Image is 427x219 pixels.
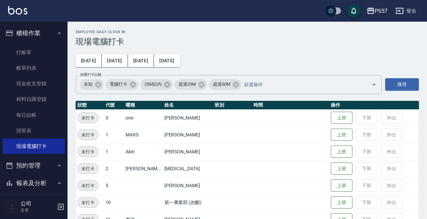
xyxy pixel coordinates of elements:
h5: 公司 [21,200,55,207]
span: 25M以內 [140,81,166,88]
th: 姓名 [163,101,213,110]
td: [PERSON_NAME] [163,177,213,194]
div: 電腦打卡 [106,79,138,90]
button: 上班 [331,162,352,175]
button: 登出 [393,5,419,17]
a: 排班表 [3,123,65,138]
th: 操作 [329,101,419,110]
a: 打帳單 [3,45,65,60]
span: 未打卡 [78,165,98,172]
td: 10 [104,194,124,211]
th: 狀態 [76,101,104,110]
td: one [124,109,163,126]
td: [PERSON_NAME] [124,160,163,177]
span: 未打卡 [78,182,98,189]
label: 篩選打卡記錄 [80,72,102,77]
button: 預約管理 [3,157,65,174]
td: [MEDICAL_DATA] [163,160,213,177]
td: 2 [104,160,124,177]
span: 未打卡 [78,148,98,155]
img: Person [5,200,19,214]
span: 超過25M [175,81,200,88]
div: 超過50M [209,79,241,90]
h3: 現場電腦打卡 [76,37,419,46]
button: 上班 [331,196,352,209]
td: 0 [104,109,124,126]
a: 現場電腦打卡 [3,138,65,154]
th: 時間 [252,101,329,110]
span: 未知 [80,81,97,88]
th: 暱稱 [124,101,163,110]
span: 未打卡 [78,131,98,138]
button: 上班 [331,146,352,158]
button: 搜尋 [385,78,419,91]
td: 1 [104,126,124,143]
button: 上班 [331,129,352,141]
span: 未打卡 [78,199,98,206]
td: [PERSON_NAME] [163,109,213,126]
h2: Employee Daily Clock In [76,30,419,34]
th: 班別 [213,101,252,110]
td: [PERSON_NAME] [163,126,213,143]
button: [DATE] [154,54,180,67]
td: 第一事業部 (勿刪) [163,194,213,211]
div: 25M以內 [140,79,173,90]
div: 超過25M [175,79,207,90]
td: 1 [104,143,124,160]
div: PS57 [375,7,388,15]
a: 每日結帳 [3,107,65,123]
a: 材料自購登錄 [3,91,65,107]
button: PS57 [364,4,390,18]
button: 上班 [331,112,352,124]
button: [DATE] [128,54,154,67]
td: 5 [104,177,124,194]
th: 代號 [104,101,124,110]
button: 櫃檯作業 [3,24,65,42]
a: 現金收支登錄 [3,76,65,91]
td: [PERSON_NAME] [163,143,213,160]
button: save [347,4,361,18]
span: 電腦打卡 [106,81,131,88]
button: [DATE] [102,54,128,67]
button: [DATE] [76,54,102,67]
span: 超過50M [209,81,234,88]
input: 篩選條件 [242,79,360,90]
button: Open [369,79,379,90]
img: Logo [8,6,27,15]
td: MARS [124,126,163,143]
td: Akin [124,143,163,160]
button: 上班 [331,179,352,192]
a: 帳單列表 [3,60,65,76]
p: 主管 [21,207,55,213]
div: 未知 [80,79,104,90]
button: 報表及分析 [3,174,65,192]
span: 未打卡 [78,114,98,122]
